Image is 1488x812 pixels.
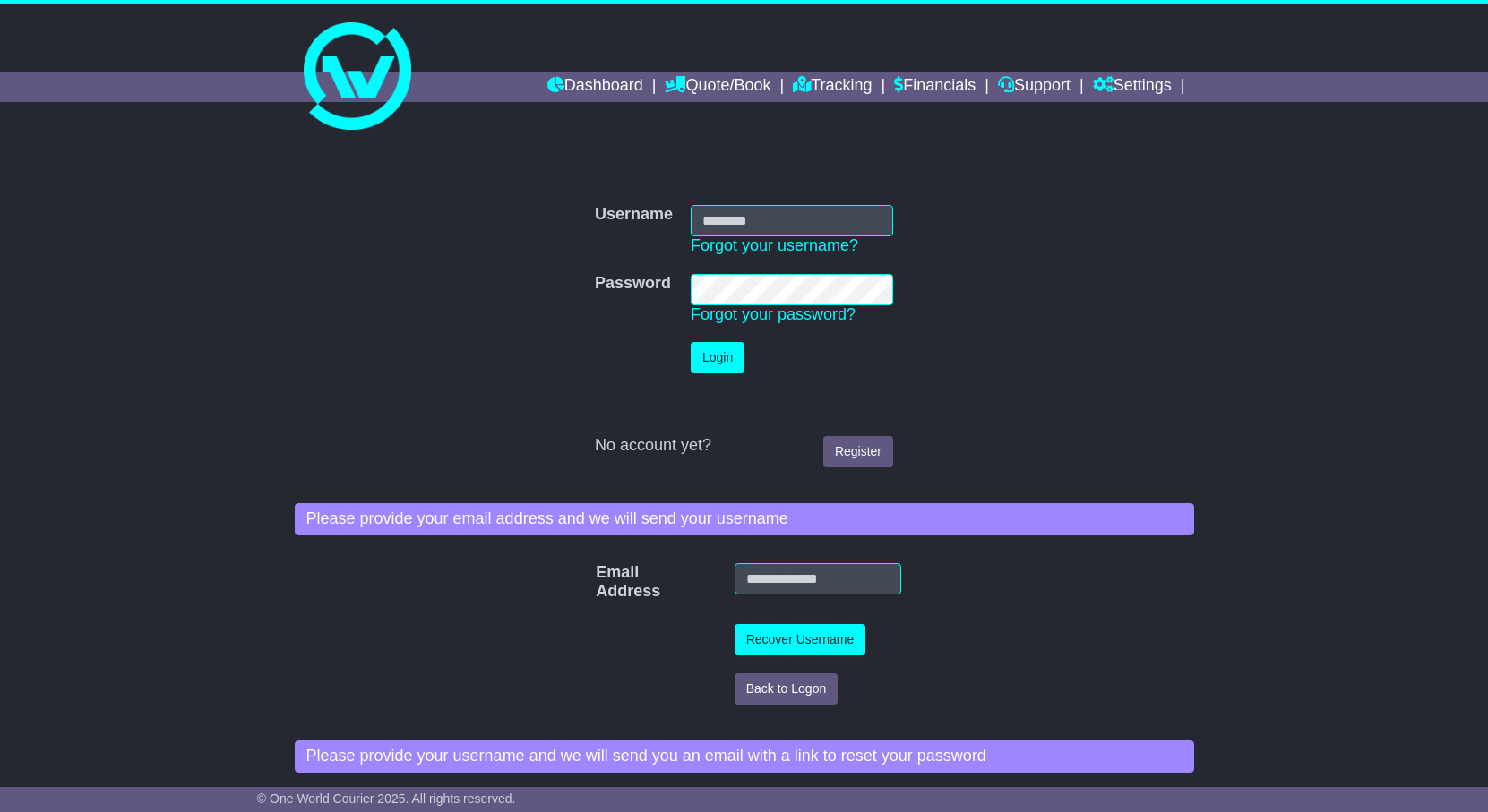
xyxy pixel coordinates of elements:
[587,563,619,602] label: Email Address
[691,236,858,254] a: Forgot your username?
[793,72,872,102] a: Tracking
[691,342,744,373] button: Login
[691,305,856,323] a: Forgot your password?
[665,72,770,102] a: Quote/Book
[823,436,893,467] a: Register
[257,791,516,806] span: © One World Courier 2025. All rights reserved.
[595,274,671,294] label: Password
[735,624,866,655] button: Recover Username
[595,436,893,456] div: No account yet?
[894,72,976,102] a: Financials
[295,740,1194,773] div: Please provide your username and we will send you an email with a link to reset your password
[595,205,673,225] label: Username
[547,72,643,102] a: Dashboard
[735,673,839,705] button: Back to Logon
[1093,72,1172,102] a: Settings
[295,503,1194,535] div: Please provide your email address and we will send your username
[998,72,1071,102] a: Support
